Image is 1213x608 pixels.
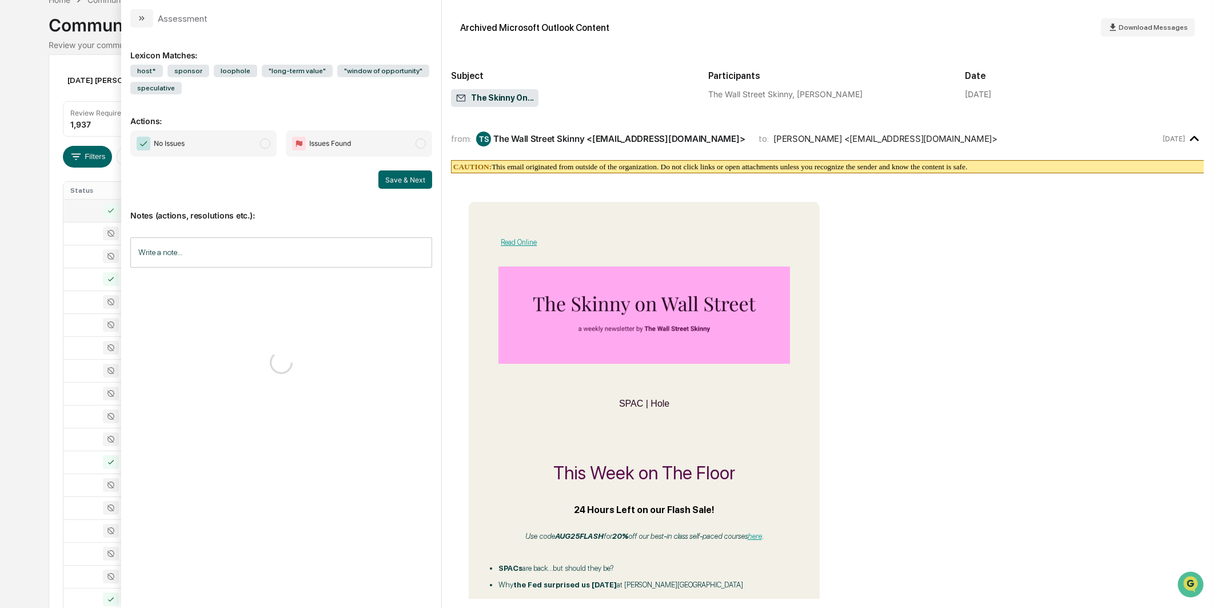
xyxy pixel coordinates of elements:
a: 🔎Data Lookup [7,161,77,182]
b: SPACs [498,564,522,573]
div: 1,937 [70,120,91,129]
div: The Wall Street Skinny <[EMAIL_ADDRESS][DOMAIN_NAME]> [493,133,745,144]
i: 20% [612,532,628,541]
th: Status [63,182,145,199]
a: here [748,532,762,541]
button: Filters [63,146,113,168]
span: speculative [130,82,182,94]
p: are back…but should they be? [498,564,796,573]
span: Attestations [94,144,142,156]
div: 🖐️ [11,145,21,154]
i: AUG25FLASH [555,532,604,541]
button: Save & Next [378,170,432,189]
p: SPAC | Hole [498,395,790,412]
img: Checkmark [137,137,150,150]
span: translation missing: en.templates.posts.email.header.read_online [501,238,537,247]
div: 🔎 [11,167,21,176]
span: Preclearance [23,144,74,156]
p: How can we help? [11,24,208,42]
i: Use code [525,532,555,541]
a: 🗄️Attestations [78,140,146,160]
h2: Subject [451,70,690,81]
span: "window of opportunity" [337,65,429,77]
div: Lexicon Matches: [130,37,432,60]
button: Date:[DATE] - [DATE] [117,146,210,168]
i: off our best-in class self-paced courses [628,532,748,541]
div: Review Required [70,109,125,117]
div: Communications Archive [49,6,1164,35]
div: TS [476,132,491,146]
span: from: [451,133,472,144]
div: We're available if you need us! [39,99,145,108]
span: loophole [214,65,257,77]
span: Issues Found [309,138,351,149]
time: Friday, August 22, 2025 at 3:17:53 PM [1163,134,1185,143]
b: the Fed surprised us [DATE] [513,581,617,589]
div: [DATE] [965,89,991,99]
iframe: Open customer support [1176,570,1207,601]
button: Download Messages [1101,18,1195,37]
div: 🗄️ [83,145,92,154]
span: CAUTION: [453,162,492,171]
span: The Skinny On... [456,93,534,104]
b: 24 Hours Left on our Flash Sale! [574,504,715,515]
div: Review your communication records across channels [49,40,1164,50]
p: . [486,532,803,541]
h2: Participants [708,70,947,81]
p: Why at [PERSON_NAME][GEOGRAPHIC_DATA] [498,581,796,589]
span: Pylon [114,194,138,202]
div: This email originated from outside of the organization. Do not click links or open attachments un... [451,160,1208,173]
p: Notes (actions, resolutions etc.): [130,197,432,220]
h1: This Week on The Floor [486,462,803,484]
div: [DATE] [PERSON_NAME] Emails [63,71,199,89]
div: Archived Microsoft Outlook Content [460,22,609,33]
span: sponsor [167,65,209,77]
span: to: [759,133,769,144]
h2: Date [965,70,1204,81]
button: Start new chat [194,91,208,105]
span: No Issues [154,138,185,149]
div: Assessment [158,13,208,24]
span: "long-term value" [262,65,333,77]
span: Download Messages [1119,23,1188,31]
i: for [604,532,612,541]
div: Start new chat [39,88,187,99]
div: [PERSON_NAME] <[EMAIL_ADDRESS][DOMAIN_NAME]> [773,133,997,144]
span: host* [130,65,163,77]
a: Read Online [501,238,537,247]
span: Data Lookup [23,166,72,177]
img: 1746055101610-c473b297-6a78-478c-a979-82029cc54cd1 [11,88,32,108]
a: 🖐️Preclearance [7,140,78,160]
p: Actions: [130,102,432,126]
div: The Wall Street Skinny, [PERSON_NAME] [708,89,947,99]
img: Flag [292,137,306,150]
a: Powered byPylon [81,193,138,202]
